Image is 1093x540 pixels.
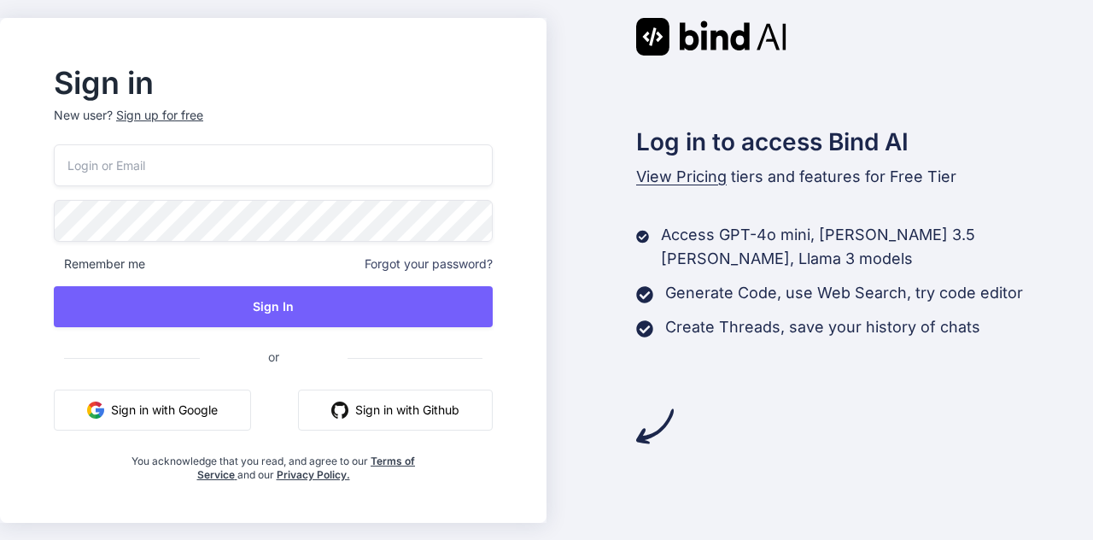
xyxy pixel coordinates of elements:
img: google [87,402,104,419]
span: View Pricing [636,167,727,185]
span: or [200,336,348,378]
p: Access GPT-4o mini, [PERSON_NAME] 3.5 [PERSON_NAME], Llama 3 models [661,223,1093,271]
p: Create Threads, save your history of chats [665,315,980,339]
img: Bind AI logo [636,18,786,56]
h2: Sign in [54,69,493,97]
h2: Log in to access Bind AI [636,124,1093,160]
img: github [331,402,348,419]
p: New user? [54,107,493,144]
p: tiers and features for Free Tier [636,165,1093,189]
div: You acknowledge that you read, and agree to our and our [127,444,420,482]
a: Terms of Service [197,455,416,481]
button: Sign In [54,286,493,327]
button: Sign in with Google [54,390,251,431]
button: Sign in with Github [298,390,493,431]
span: Remember me [54,255,145,273]
p: Generate Code, use Web Search, try code editor [665,281,1023,305]
a: Privacy Policy. [277,468,350,481]
div: Sign up for free [116,107,203,124]
span: Forgot your password? [365,255,493,273]
input: Login or Email [54,144,493,186]
img: arrow [636,408,674,445]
